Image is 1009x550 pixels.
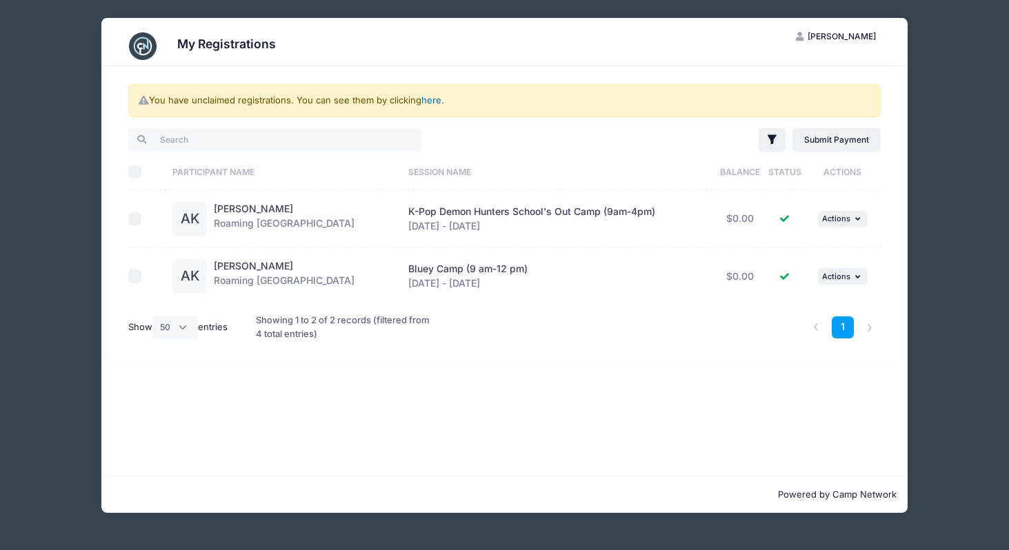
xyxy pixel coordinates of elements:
[129,32,157,60] img: CampNetwork
[172,271,207,283] a: AK
[715,248,765,305] td: $0.00
[822,214,850,223] span: Actions
[818,211,868,227] button: Actions
[408,262,709,291] div: [DATE] - [DATE]
[152,316,198,339] select: Showentries
[765,154,805,190] th: Status: activate to sort column ascending
[214,260,293,272] a: [PERSON_NAME]
[792,128,881,152] a: Submit Payment
[421,94,441,105] a: here
[172,259,207,294] div: AK
[818,268,868,285] button: Actions
[408,205,655,217] span: K-Pop Demon Hunters School's Out Camp (9am-4pm)
[128,128,421,152] input: Search
[408,205,709,234] div: [DATE] - [DATE]
[112,488,897,502] p: Powered by Camp Network
[256,305,434,349] div: Showing 1 to 2 of 2 records (filtered from 4 total entries)
[715,190,765,248] td: $0.00
[832,316,855,339] a: 1
[166,154,401,190] th: Participant Name: activate to sort column ascending
[177,37,276,51] h3: My Registrations
[128,316,228,339] label: Show entries
[128,84,881,117] div: You have unclaimed registrations. You can see them by clicking .
[172,202,207,236] div: AK
[214,203,293,214] a: [PERSON_NAME]
[784,25,888,48] button: [PERSON_NAME]
[808,31,876,41] span: [PERSON_NAME]
[715,154,765,190] th: Balance: activate to sort column ascending
[822,272,850,281] span: Actions
[172,214,207,225] a: AK
[805,154,881,190] th: Actions: activate to sort column ascending
[214,202,354,236] div: Roaming [GEOGRAPHIC_DATA]
[128,154,166,190] th: Select All
[401,154,715,190] th: Session Name: activate to sort column ascending
[214,259,354,294] div: Roaming [GEOGRAPHIC_DATA]
[408,263,528,274] span: Bluey Camp (9 am-12 pm)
